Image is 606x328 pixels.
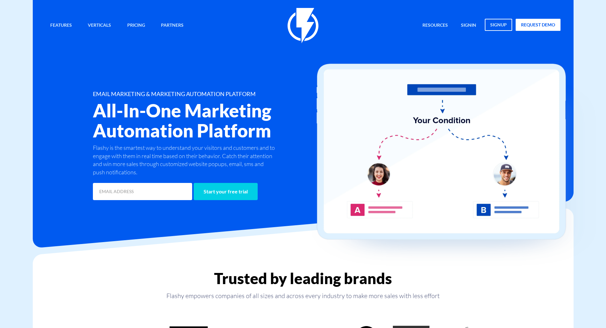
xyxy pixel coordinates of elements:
[45,19,77,32] a: Features
[194,183,258,200] input: Start your free trial
[122,19,150,32] a: Pricing
[418,19,453,32] a: Resources
[33,291,574,300] p: Flashy empowers companies of all sizes and across every industry to make more sales with less effort
[456,19,481,32] a: signin
[33,270,574,287] h2: Trusted by leading brands
[485,19,512,31] a: signup
[93,101,341,141] h2: All-In-One Marketing Automation Platform
[93,91,341,97] h1: EMAIL MARKETING & MARKETING AUTOMATION PLATFORM
[156,19,188,32] a: Partners
[516,19,561,31] a: request demo
[93,183,192,200] input: EMAIL ADDRESS
[93,144,277,177] p: Flashy is the smartest way to understand your visitors and customers and to engage with them in r...
[83,19,116,32] a: Verticals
